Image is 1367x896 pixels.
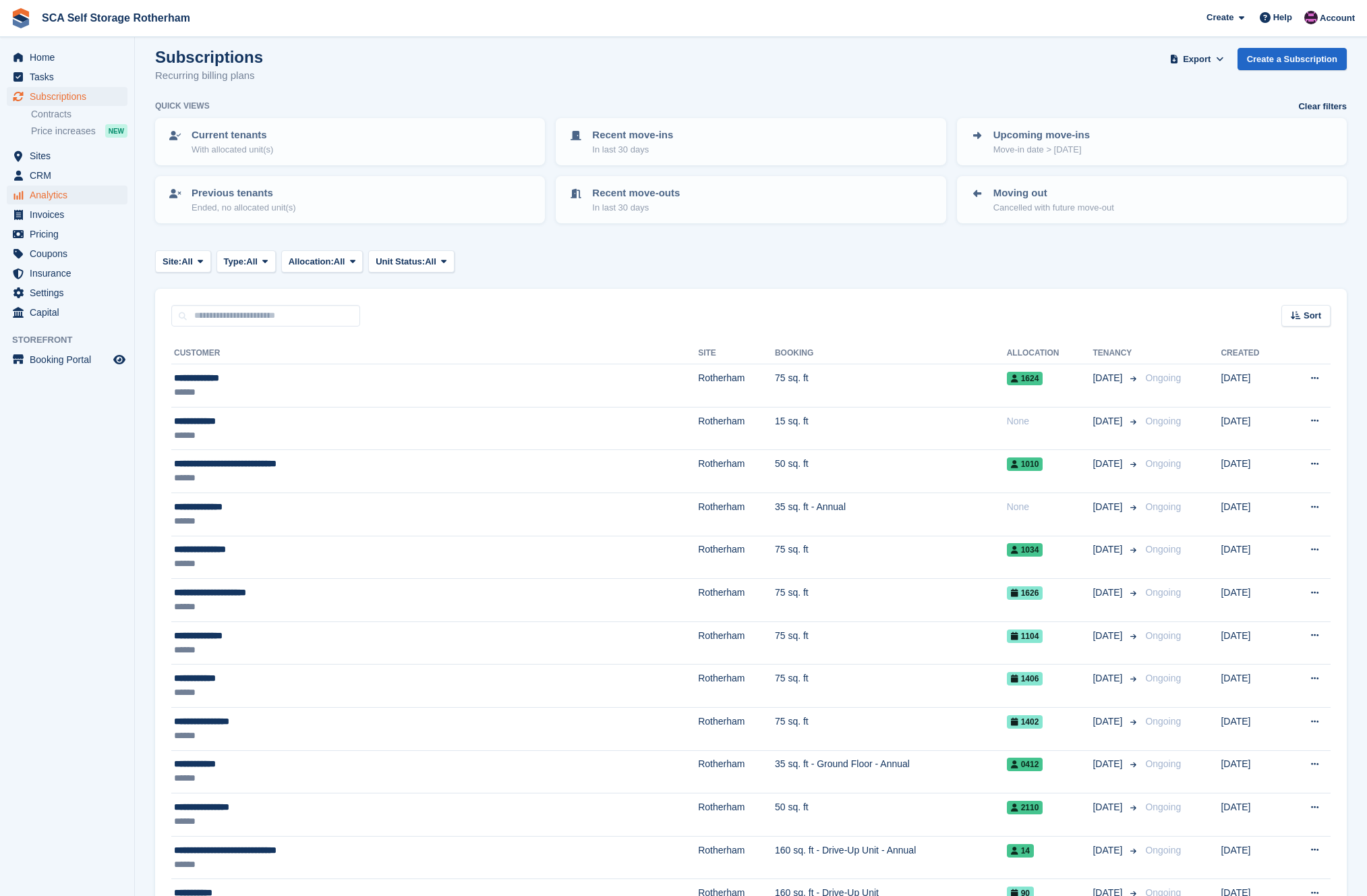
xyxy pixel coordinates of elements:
span: Unit Status: [376,255,425,269]
p: With allocated unit(s) [192,143,273,157]
th: Allocation [1007,343,1093,364]
td: [DATE] [1221,536,1284,579]
a: menu [7,166,127,185]
span: All [246,255,258,269]
span: Pricing [30,225,111,244]
a: Price increases NEW [31,123,127,138]
a: Current tenants With allocated unit(s) [156,119,544,164]
span: 1034 [1007,543,1043,557]
td: Rotherham [698,793,775,837]
a: menu [7,283,127,302]
a: SCA Self Storage Rotherham [36,7,196,29]
span: [DATE] [1093,629,1125,643]
td: [DATE] [1221,621,1284,665]
td: 35 sq. ft - Ground Floor - Annual [775,750,1007,793]
td: Rotherham [698,621,775,665]
div: NEW [105,124,127,138]
span: [DATE] [1093,542,1125,557]
a: menu [7,205,127,224]
span: 0412 [1007,758,1043,771]
span: Price increases [31,125,96,138]
td: 75 sq. ft [775,621,1007,665]
td: Rotherham [698,450,775,493]
td: [DATE] [1221,450,1284,493]
span: [DATE] [1093,800,1125,814]
td: Rotherham [698,750,775,793]
span: Analytics [30,186,111,204]
td: 75 sq. ft [775,579,1007,622]
td: [DATE] [1221,750,1284,793]
span: Insurance [30,264,111,283]
div: None [1007,414,1093,428]
td: 75 sq. ft [775,364,1007,408]
p: In last 30 days [592,201,680,215]
span: 1402 [1007,715,1043,729]
a: menu [7,48,127,67]
td: [DATE] [1221,836,1284,879]
span: Ongoing [1145,716,1181,727]
span: [DATE] [1093,715,1125,729]
img: Dale Chapman [1304,11,1318,24]
span: [DATE] [1093,414,1125,428]
p: Recent move-ins [592,128,673,143]
h6: Quick views [155,100,210,112]
span: Ongoing [1145,845,1181,856]
td: Rotherham [698,407,775,450]
td: [DATE] [1221,579,1284,622]
th: Booking [775,343,1007,364]
span: 1010 [1007,457,1043,471]
p: Ended, no allocated unit(s) [192,201,296,215]
td: [DATE] [1221,407,1284,450]
a: menu [7,350,127,369]
a: Contracts [31,108,127,121]
span: Settings [30,283,111,302]
span: Coupons [30,244,111,263]
p: Recent move-outs [592,186,680,201]
span: Ongoing [1145,501,1181,512]
a: Upcoming move-ins Move-in date > [DATE] [958,119,1345,164]
p: Upcoming move-ins [993,128,1090,143]
td: [DATE] [1221,707,1284,750]
td: Rotherham [698,579,775,622]
span: Site: [163,255,181,269]
td: 15 sq. ft [775,407,1007,450]
span: Ongoing [1145,630,1181,641]
span: 1624 [1007,372,1043,385]
td: Rotherham [698,536,775,579]
button: Allocation: All [281,250,363,273]
th: Customer [171,343,698,364]
td: 75 sq. ft [775,665,1007,708]
td: [DATE] [1221,493,1284,536]
a: Recent move-ins In last 30 days [557,119,944,164]
h1: Subscriptions [155,48,263,66]
a: menu [7,146,127,165]
p: Previous tenants [192,186,296,201]
span: Subscriptions [30,87,111,106]
span: 14 [1007,844,1034,858]
button: Site: All [155,250,211,273]
span: 1406 [1007,672,1043,685]
span: Ongoing [1145,544,1181,555]
span: Type: [224,255,247,269]
span: Ongoing [1145,802,1181,812]
span: [DATE] [1093,371,1125,385]
p: In last 30 days [592,143,673,157]
span: [DATE] [1093,843,1125,858]
span: [DATE] [1093,757,1125,771]
td: [DATE] [1221,793,1284,837]
a: Clear filters [1298,100,1347,113]
span: Account [1320,11,1355,25]
p: Current tenants [192,128,273,143]
td: [DATE] [1221,665,1284,708]
span: Ongoing [1145,458,1181,469]
span: [DATE] [1093,586,1125,600]
span: Ongoing [1145,372,1181,383]
span: 1626 [1007,586,1043,600]
span: Ongoing [1145,587,1181,598]
span: Export [1183,53,1211,66]
td: Rotherham [698,707,775,750]
a: Preview store [111,352,127,368]
a: Recent move-outs In last 30 days [557,177,944,222]
td: Rotherham [698,665,775,708]
td: 160 sq. ft - Drive-Up Unit - Annual [775,836,1007,879]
